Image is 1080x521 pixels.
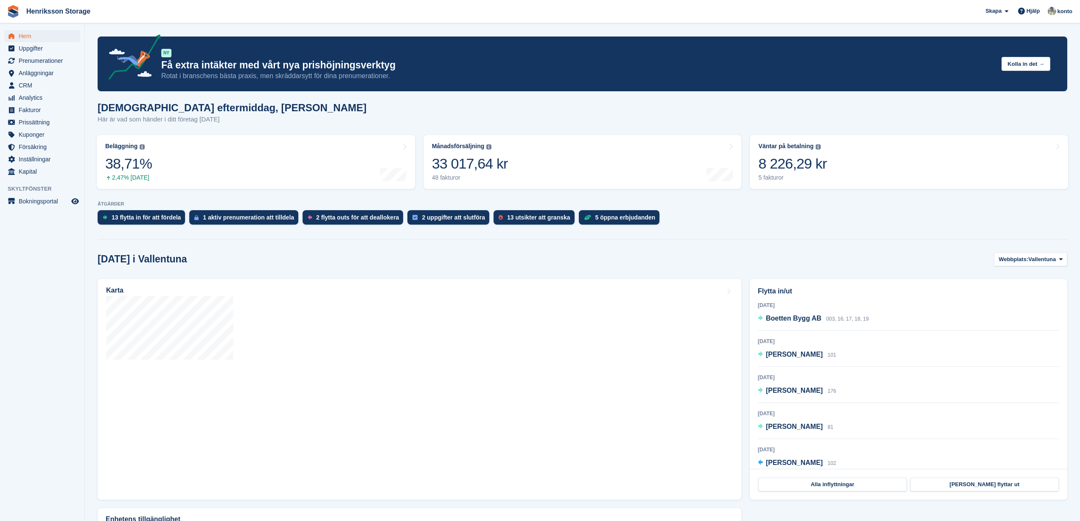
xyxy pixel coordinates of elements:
a: menu [4,79,80,91]
img: deal-1b604bf984904fb50ccaf53a9ad4b4a5d6e5aea283cecdc64d6e3604feb123c2.svg [584,214,591,220]
img: Daniel Axberg [1048,7,1056,15]
a: menu [4,116,80,128]
div: 2,47% [DATE] [105,174,152,181]
div: [DATE] [758,446,1059,453]
h2: Karta [106,287,123,294]
div: NY [161,49,171,57]
h2: Flytta in/ut [758,286,1059,296]
a: Alla inflyttningar [758,478,907,491]
img: icon-info-grey-7440780725fd019a000dd9b08b2336e03edf1995a4989e88bcd33f0948082b44.svg [486,144,491,149]
span: Fakturor [19,104,70,116]
a: menu [4,92,80,104]
span: [PERSON_NAME] [766,387,823,394]
div: 2 uppgifter att slutföra [422,214,485,221]
div: [DATE] [758,374,1059,381]
span: 003, 16, 17, 18, 19 [826,316,869,322]
a: Månadsförsäljning 33 017,64 kr 48 fakturor [424,135,742,189]
span: Boetten Bygg AB [766,315,822,322]
p: Här är vad som händer i ditt företag [DATE] [98,115,367,124]
a: menu [4,141,80,153]
button: Kolla in det → [1001,57,1050,71]
a: [PERSON_NAME] flyttar ut [910,478,1059,491]
div: 5 fakturor [758,174,827,181]
a: 5 öppna erbjudanden [579,210,664,229]
span: [PERSON_NAME] [766,459,823,466]
span: Webbplats: [999,255,1028,264]
a: Väntar på betalning 8 226,29 kr 5 fakturor [750,135,1068,189]
a: [PERSON_NAME] 101 [758,349,836,360]
div: Väntar på betalning [758,143,814,150]
span: Uppgifter [19,42,70,54]
div: [DATE] [758,338,1059,345]
a: menu [4,42,80,54]
span: Bokningsportal [19,195,70,207]
img: move_outs_to_deallocate_icon-f764333ba52eb49d3ac5e1228854f67142a1ed5810a6f6cc68b1a99e826820c5.svg [308,215,312,220]
img: price-adjustments-announcement-icon-8257ccfd72463d97f412b2fc003d46551f7dbcb40ab6d574587a9cd5c0d94... [101,34,161,83]
a: menu [4,55,80,67]
span: Prenumerationer [19,55,70,67]
span: Försäkring [19,141,70,153]
img: prospect-51fa495bee0391a8d652442698ab0144808aea92771e9ea1ae160a38d050c398.svg [499,215,503,220]
div: 48 fakturor [432,174,508,181]
img: task-75834270c22a3079a89374b754ae025e5fb1db73e45f91037f5363f120a921f8.svg [412,215,418,220]
p: Få extra intäkter med vårt nya prishöjningsverktyg [161,59,995,71]
a: Förhandsgranska butik [70,196,80,206]
span: Vallentuna [1028,255,1056,264]
span: Kapital [19,166,70,177]
a: 2 flytta outs för att deallokera [303,210,407,229]
span: 81 [828,424,833,430]
div: [DATE] [758,410,1059,417]
a: 1 aktiv prenumeration att tilldela [189,210,303,229]
div: 1 aktiv prenumeration att tilldela [203,214,294,221]
a: menu [4,153,80,165]
span: Skapa [985,7,1001,15]
a: menu [4,104,80,116]
div: 13 utsikter att granska [507,214,570,221]
a: [PERSON_NAME] 102 [758,458,836,469]
a: menu [4,30,80,42]
span: CRM [19,79,70,91]
a: Beläggning 38,71% 2,47% [DATE] [97,135,415,189]
h2: [DATE] i Vallentuna [98,253,187,265]
div: 2 flytta outs för att deallokera [316,214,399,221]
a: menu [4,166,80,177]
a: Karta [98,279,741,500]
span: [PERSON_NAME] [766,423,823,430]
div: Beläggning [105,143,137,150]
a: 13 flytta in för att fördela [98,210,189,229]
a: 2 uppgifter att slutföra [407,210,494,229]
a: meny [4,195,80,207]
span: 101 [828,352,836,358]
img: icon-info-grey-7440780725fd019a000dd9b08b2336e03edf1995a4989e88bcd33f0948082b44.svg [140,144,145,149]
span: [PERSON_NAME] [766,351,823,358]
p: ÅTGÄRDER [98,201,1067,207]
span: Anläggningar [19,67,70,79]
img: active_subscription_to_allocate_icon-d502201f5373d7db506a760aba3b589e785aa758c864c3986d89f69b8ff3... [194,215,199,220]
div: Månadsförsäljning [432,143,485,150]
span: Prissättning [19,116,70,128]
span: 176 [828,388,836,394]
img: stora-icon-8386f47178a22dfd0bd8f6a31ec36ba5ce8667c1dd55bd0f319d3a0aa187defe.svg [7,5,20,18]
img: icon-info-grey-7440780725fd019a000dd9b08b2336e03edf1995a4989e88bcd33f0948082b44.svg [816,144,821,149]
a: [PERSON_NAME] 176 [758,386,836,397]
span: 102 [828,460,836,466]
a: 13 utsikter att granska [494,210,579,229]
span: Kuponger [19,129,70,141]
img: move_ins_to_allocate_icon-fdf77a2bb77ea45bf5b3d319d69a93e2d87916cf1d5bf7949dd705db3b84f3ca.svg [103,215,107,220]
div: 38,71% [105,155,152,172]
span: Analytics [19,92,70,104]
span: Inställningar [19,153,70,165]
button: Webbplats: Vallentuna [994,252,1067,266]
a: Boetten Bygg AB 003, 16, 17, 18, 19 [758,313,869,324]
div: [DATE] [758,301,1059,309]
span: Hem [19,30,70,42]
div: 8 226,29 kr [758,155,827,172]
p: Rotat i branschens bästa praxis, men skräddarsytt för dina prenumerationer. [161,71,995,81]
span: Hjälp [1027,7,1040,15]
h1: [DEMOGRAPHIC_DATA] eftermiddag, [PERSON_NAME] [98,102,367,113]
a: Henriksson Storage [23,4,94,18]
div: 13 flytta in för att fördela [112,214,181,221]
a: menu [4,129,80,141]
a: menu [4,67,80,79]
span: konto [1058,7,1072,16]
